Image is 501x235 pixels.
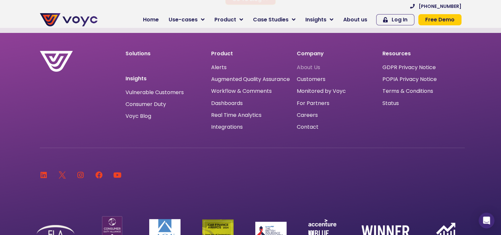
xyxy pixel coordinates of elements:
[297,51,376,56] p: Company
[418,14,461,25] a: Free Demo
[392,17,407,22] span: Log In
[300,13,338,26] a: Insights
[136,137,167,144] a: Privacy Policy
[211,51,290,56] p: Product
[125,76,205,81] p: Insights
[214,16,236,24] span: Product
[125,102,166,107] a: Consumer Duty
[343,16,367,24] span: About us
[338,13,372,26] a: About us
[169,16,198,24] span: Use-cases
[425,17,455,22] span: Free Demo
[211,76,290,82] a: Augmented Quality Assurance
[143,16,159,24] span: Home
[138,13,164,26] a: Home
[209,13,248,26] a: Product
[87,53,110,61] span: Job title
[382,51,461,56] p: Resources
[419,4,461,9] span: [PHONE_NUMBER]
[164,13,209,26] a: Use-cases
[479,213,494,228] div: Open Intercom Messenger
[376,14,414,25] a: Log In
[125,90,184,95] a: Vulnerable Customers
[87,26,104,34] span: Phone
[253,16,289,24] span: Case Studies
[40,13,97,26] img: voyc-full-logo
[410,4,461,9] a: [PHONE_NUMBER]
[125,50,151,57] a: Solutions
[248,13,300,26] a: Case Studies
[305,16,326,24] span: Insights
